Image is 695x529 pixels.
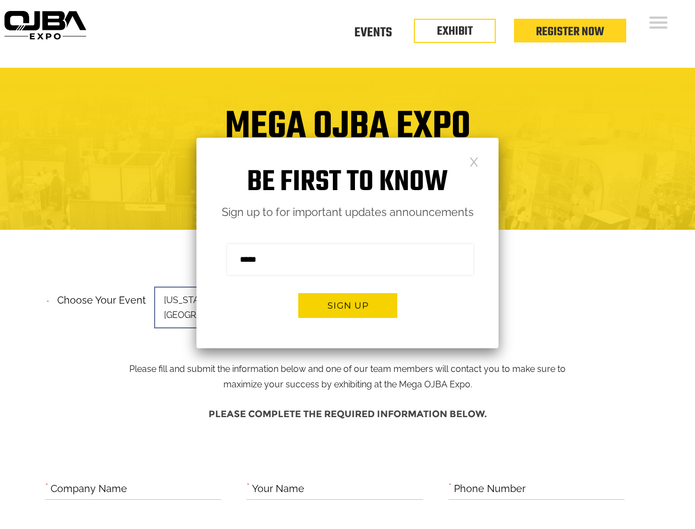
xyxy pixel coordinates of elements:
a: Close [469,156,479,166]
p: Sign up to for important updates announcements [196,203,499,222]
label: Choose your event [51,285,146,309]
h4: Please complete the required information below. [45,403,650,425]
h4: Trade Show Exhibit Space Application [8,165,687,186]
h1: Mega OJBA Expo [8,111,687,155]
label: Your Name [252,481,304,498]
label: Company Name [51,481,127,498]
h1: Be first to know [196,165,499,200]
label: Phone Number [454,481,526,498]
a: EXHIBIT [437,22,473,41]
button: Sign up [298,293,397,318]
p: Please fill and submit the information below and one of our team members will contact you to make... [121,291,574,392]
span: [US_STATE][GEOGRAPHIC_DATA] [154,287,308,328]
a: Register Now [536,23,604,41]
